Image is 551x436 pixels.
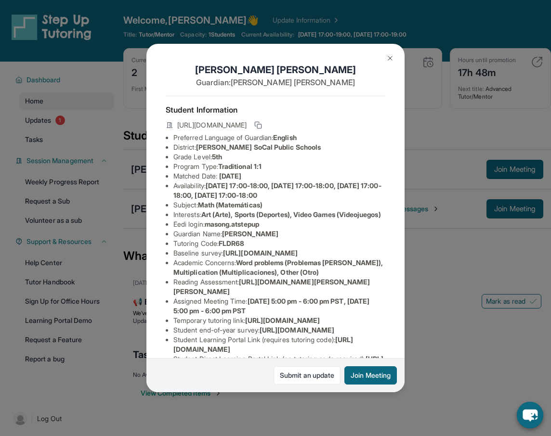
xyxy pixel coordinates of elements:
span: [URL][DOMAIN_NAME] [245,316,320,324]
span: [PERSON_NAME] [222,230,278,238]
li: Reading Assessment : [173,277,385,296]
button: Copy link [252,119,264,131]
span: 5th [212,153,222,161]
button: Join Meeting [344,366,397,385]
span: Art (Arte), Sports (Deportes), Video Games (Videojuegos) [201,210,381,218]
h1: [PERSON_NAME] [PERSON_NAME] [166,63,385,77]
li: Tutoring Code : [173,239,385,248]
span: Traditional 1:1 [218,162,262,170]
p: Guardian: [PERSON_NAME] [PERSON_NAME] [166,77,385,88]
li: Eedi login : [173,219,385,229]
span: [DATE] 17:00-18:00, [DATE] 17:00-18:00, [DATE] 17:00-18:00, [DATE] 17:00-18:00 [173,181,381,199]
li: Baseline survey : [173,248,385,258]
h4: Student Information [166,104,385,115]
span: [PERSON_NAME] SoCal Public Schools [196,143,321,151]
a: Submit an update [274,366,341,385]
span: English [273,133,297,141]
li: Subject : [173,200,385,210]
li: Interests : [173,210,385,219]
li: Program Type: [173,162,385,171]
span: FLDR68 [219,239,244,247]
span: masong.atstepup [205,220,259,228]
li: Student Direct Learning Portal Link (no tutoring code required) : [173,354,385,373]
span: [DATE] 5:00 pm - 6:00 pm PST, [DATE] 5:00 pm - 6:00 pm PST [173,297,369,315]
li: Grade Level: [173,152,385,162]
span: [URL][DOMAIN_NAME] [260,326,334,334]
span: [URL][DOMAIN_NAME][PERSON_NAME][PERSON_NAME] [173,278,370,295]
li: Matched Date: [173,171,385,181]
li: Student Learning Portal Link (requires tutoring code) : [173,335,385,354]
li: Assigned Meeting Time : [173,296,385,316]
li: Student end-of-year survey : [173,325,385,335]
span: Word problems (Problemas [PERSON_NAME]), Multiplication (Multiplicaciones), Other (Otro) [173,258,383,276]
li: Guardian Name : [173,229,385,239]
span: [URL][DOMAIN_NAME] [177,120,247,130]
span: [URL][DOMAIN_NAME] [223,249,298,257]
li: District: [173,142,385,152]
span: Math (Matemáticas) [198,201,262,209]
span: [DATE] [219,172,241,180]
button: chat-button [517,402,543,428]
li: Preferred Language of Guardian: [173,133,385,142]
img: Close Icon [386,54,394,62]
li: Academic Concerns : [173,258,385,277]
li: Temporary tutoring link : [173,316,385,325]
li: Availability: [173,181,385,200]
